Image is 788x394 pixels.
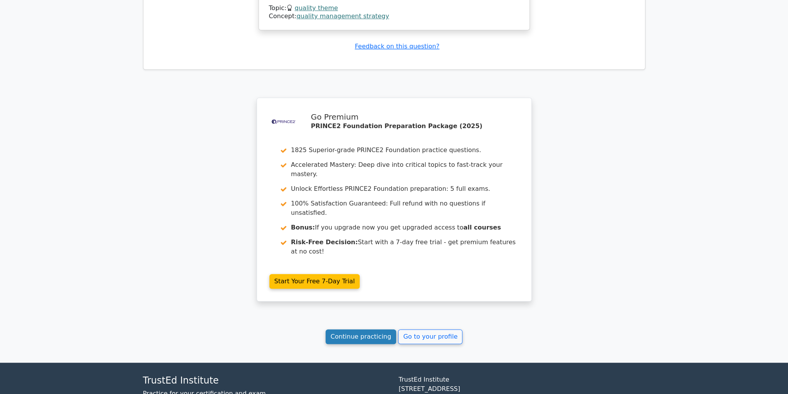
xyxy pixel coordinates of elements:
[326,329,397,344] a: Continue practicing
[295,4,338,12] a: quality theme
[269,274,360,289] a: Start Your Free 7-Day Trial
[269,12,519,21] div: Concept:
[398,329,462,344] a: Go to your profile
[269,4,519,12] div: Topic:
[355,43,439,50] a: Feedback on this question?
[297,12,389,20] a: quality management strategy
[143,375,390,386] h4: TrustEd Institute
